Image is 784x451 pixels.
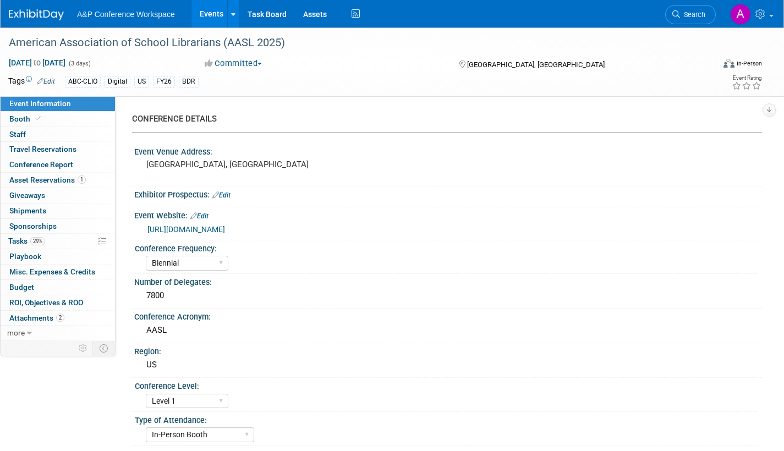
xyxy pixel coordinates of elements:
span: Playbook [9,252,41,261]
span: Staff [9,130,26,139]
span: Misc. Expenses & Credits [9,267,95,276]
a: Staff [1,127,115,142]
a: Budget [1,280,115,295]
span: Budget [9,283,34,291]
span: (3 days) [68,60,91,67]
a: Travel Reservations [1,142,115,157]
span: ROI, Objectives & ROO [9,298,83,307]
span: 29% [30,237,45,245]
span: [GEOGRAPHIC_DATA], [GEOGRAPHIC_DATA] [467,61,605,69]
a: Playbook [1,249,115,264]
div: ABC-CLIO [65,76,101,87]
a: Attachments2 [1,311,115,326]
a: more [1,326,115,340]
div: Number of Delegates: [134,274,762,288]
div: US [134,76,149,87]
span: Sponsorships [9,222,57,230]
a: Misc. Expenses & Credits [1,265,115,279]
a: Edit [212,191,231,199]
a: Sponsorships [1,219,115,234]
span: Event Information [9,99,71,108]
td: Personalize Event Tab Strip [74,341,93,355]
a: Shipments [1,204,115,218]
a: Search [665,5,716,24]
div: Event Venue Address: [134,144,762,157]
span: to [32,58,42,67]
span: Attachments [9,313,64,322]
a: ROI, Objectives & ROO [1,295,115,310]
div: In-Person [736,59,762,68]
a: Booth [1,112,115,127]
div: 7800 [142,287,754,304]
div: American Association of School Librarians (AASL 2025) [5,33,698,53]
span: Asset Reservations [9,175,86,184]
td: Toggle Event Tabs [93,341,116,355]
a: Edit [190,212,209,220]
span: Shipments [9,206,46,215]
a: Tasks29% [1,234,115,249]
button: Committed [201,58,266,69]
span: Booth [9,114,43,123]
div: BDR [179,76,199,87]
span: Travel Reservations [9,145,76,153]
span: Search [680,10,705,19]
a: [URL][DOMAIN_NAME] [147,225,225,234]
div: Region: [134,343,762,357]
a: Giveaways [1,188,115,203]
div: Event Rating [732,75,761,81]
span: A&P Conference Workspace [77,10,175,19]
div: Event Format [650,57,762,74]
span: Conference Report [9,160,73,169]
a: Edit [37,78,55,85]
div: Event Website: [134,207,762,222]
img: Format-Inperson.png [723,59,734,68]
span: Giveaways [9,191,45,200]
img: ExhibitDay [9,9,64,20]
a: Event Information [1,96,115,111]
i: Booth reservation complete [35,116,41,122]
span: more [7,328,25,337]
img: Amanda Oney [730,4,751,25]
div: Conference Acronym: [134,309,762,322]
span: Tasks [8,237,45,245]
div: US [142,356,754,373]
span: [DATE] [DATE] [8,58,66,68]
div: FY26 [153,76,175,87]
span: 1 [78,175,86,184]
a: Asset Reservations1 [1,173,115,188]
td: Tags [8,75,55,88]
div: Conference Level: [135,378,757,392]
div: Conference Frequency: [135,240,757,254]
div: AASL [142,322,754,339]
div: Type of Attendance: [135,412,757,426]
div: Digital [105,76,130,87]
a: Conference Report [1,157,115,172]
div: Exhibitor Prospectus: [134,186,762,201]
div: CONFERENCE DETAILS [132,113,754,125]
span: 2 [56,313,64,322]
pre: [GEOGRAPHIC_DATA], [GEOGRAPHIC_DATA] [146,159,383,169]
